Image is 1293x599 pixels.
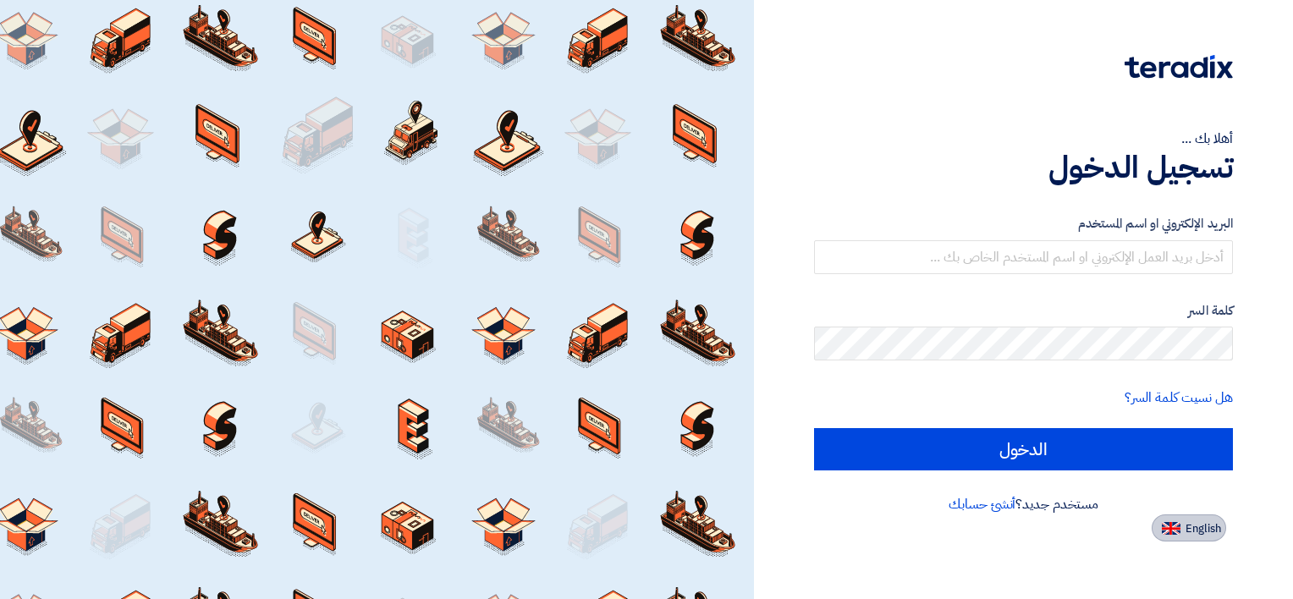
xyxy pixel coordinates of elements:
[1186,523,1221,535] span: English
[814,214,1233,234] label: البريد الإلكتروني او اسم المستخدم
[1125,55,1233,79] img: Teradix logo
[1162,522,1180,535] img: en-US.png
[814,494,1233,514] div: مستخدم جديد؟
[1152,514,1226,541] button: English
[814,240,1233,274] input: أدخل بريد العمل الإلكتروني او اسم المستخدم الخاص بك ...
[814,301,1233,321] label: كلمة السر
[814,149,1233,186] h1: تسجيل الدخول
[814,129,1233,149] div: أهلا بك ...
[814,428,1233,470] input: الدخول
[949,494,1015,514] a: أنشئ حسابك
[1125,387,1233,408] a: هل نسيت كلمة السر؟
